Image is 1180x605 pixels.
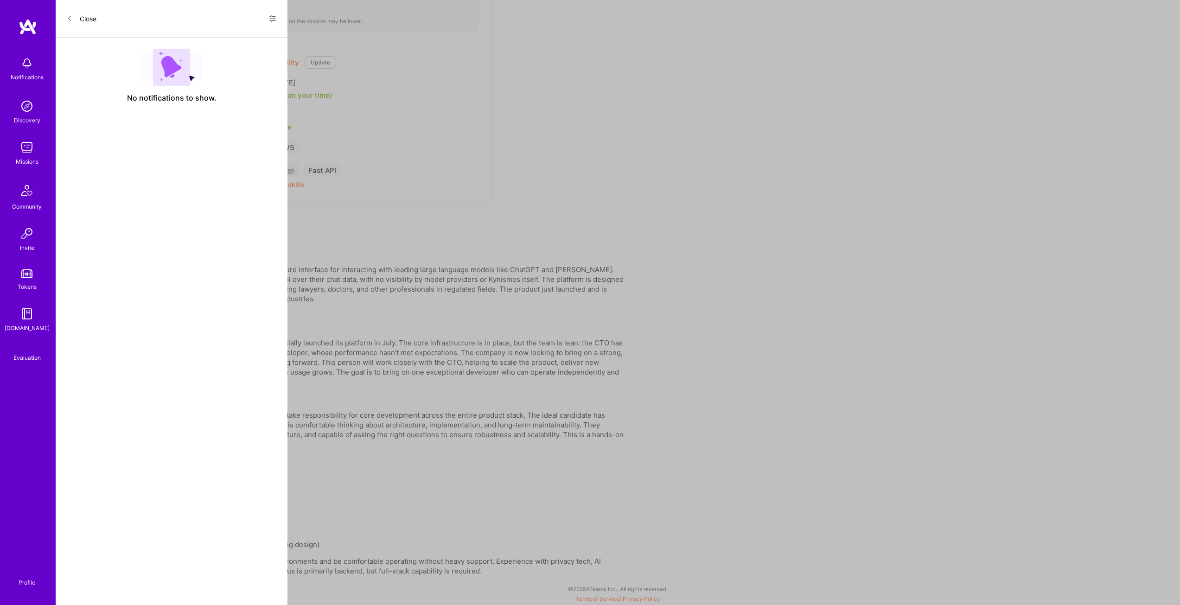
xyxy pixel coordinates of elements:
[18,282,37,292] div: Tokens
[21,269,32,278] img: tokens
[16,179,38,202] img: Community
[18,138,36,157] img: teamwork
[18,54,36,72] img: bell
[18,224,36,243] img: Invite
[18,97,36,115] img: discovery
[19,19,37,35] img: logo
[15,568,38,586] a: Profile
[127,93,217,103] span: No notifications to show.
[18,305,36,323] img: guide book
[12,202,42,211] div: Community
[13,353,41,363] div: Evaluation
[5,323,50,333] div: [DOMAIN_NAME]
[19,578,35,586] div: Profile
[14,115,40,125] div: Discovery
[24,346,31,353] i: icon SelectionTeam
[11,72,44,82] div: Notifications
[20,243,34,253] div: Invite
[67,11,96,26] button: Close
[16,157,38,166] div: Missions
[141,49,202,86] img: empty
